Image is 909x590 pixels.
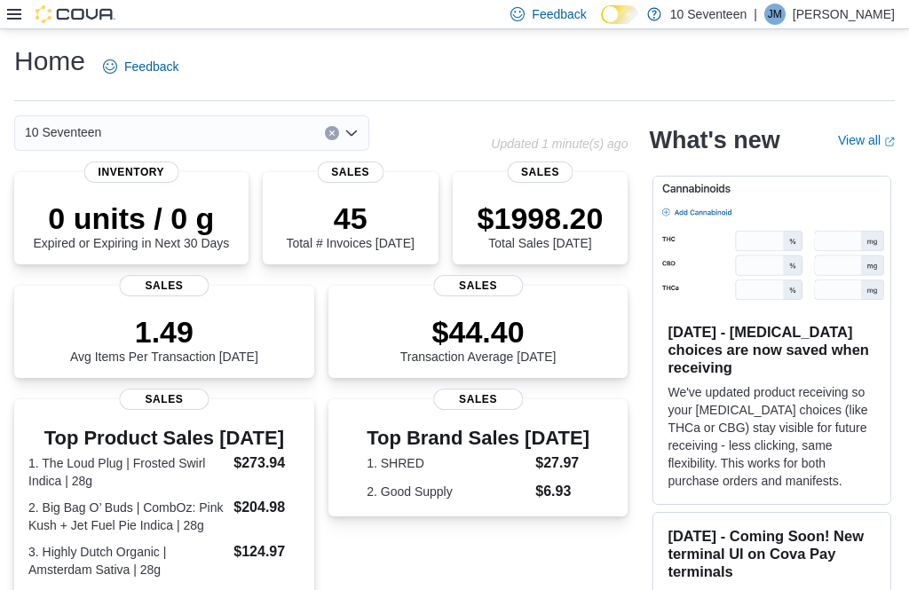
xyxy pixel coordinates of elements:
p: 45 [286,201,414,236]
input: Dark Mode [601,5,638,24]
h3: [DATE] - [MEDICAL_DATA] choices are now saved when receiving [668,323,876,376]
dt: 1. The Loud Plug | Frosted Swirl Indica | 28g [28,454,226,490]
p: [PERSON_NAME] [793,4,895,25]
p: 1.49 [70,314,258,350]
p: $44.40 [400,314,557,350]
span: Sales [433,275,523,296]
a: View allExternal link [838,133,895,147]
span: Sales [433,389,523,410]
dt: 2. Good Supply [367,483,528,500]
dt: 2. Big Bag O’ Buds | CombOz: Pink Kush + Jet Fuel Pie Indica | 28g [28,499,226,534]
h3: Top Product Sales [DATE] [28,428,300,449]
div: Total # Invoices [DATE] [286,201,414,250]
div: Total Sales [DATE] [478,201,604,250]
div: Jeremy Mead [764,4,786,25]
div: Avg Items Per Transaction [DATE] [70,314,258,364]
h2: What's new [649,126,779,154]
p: $1998.20 [478,201,604,236]
h3: [DATE] - Coming Soon! New terminal UI on Cova Pay terminals [668,527,876,580]
div: Expired or Expiring in Next 30 Days [33,201,229,250]
span: Inventory [84,161,179,183]
span: Sales [119,275,209,296]
dd: $273.94 [233,452,299,474]
svg: External link [884,137,895,147]
div: Transaction Average [DATE] [400,314,557,364]
dt: 1. SHRED [367,454,528,472]
a: Feedback [96,49,186,84]
p: 0 units / 0 g [33,201,229,236]
span: Sales [507,161,573,183]
button: Clear input [325,126,339,140]
h1: Home [14,43,85,79]
span: 10 Seventeen [25,122,101,143]
span: Sales [119,389,209,410]
p: Updated 1 minute(s) ago [491,137,628,151]
dd: $124.97 [233,541,299,562]
dt: 3. Highly Dutch Organic | Amsterdam Sativa | 28g [28,543,226,578]
span: JM [768,4,782,25]
dd: $27.97 [535,452,589,474]
dd: $204.98 [233,497,299,518]
p: | [754,4,757,25]
span: Dark Mode [601,24,602,25]
img: Cova [36,5,115,23]
p: 10 Seventeen [670,4,747,25]
span: Feedback [124,58,178,75]
span: Sales [317,161,383,183]
h3: Top Brand Sales [DATE] [367,428,589,449]
dd: $6.93 [535,481,589,502]
span: Feedback [532,5,586,23]
button: Open list of options [344,126,359,140]
p: We've updated product receiving so your [MEDICAL_DATA] choices (like THCa or CBG) stay visible fo... [668,383,876,490]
